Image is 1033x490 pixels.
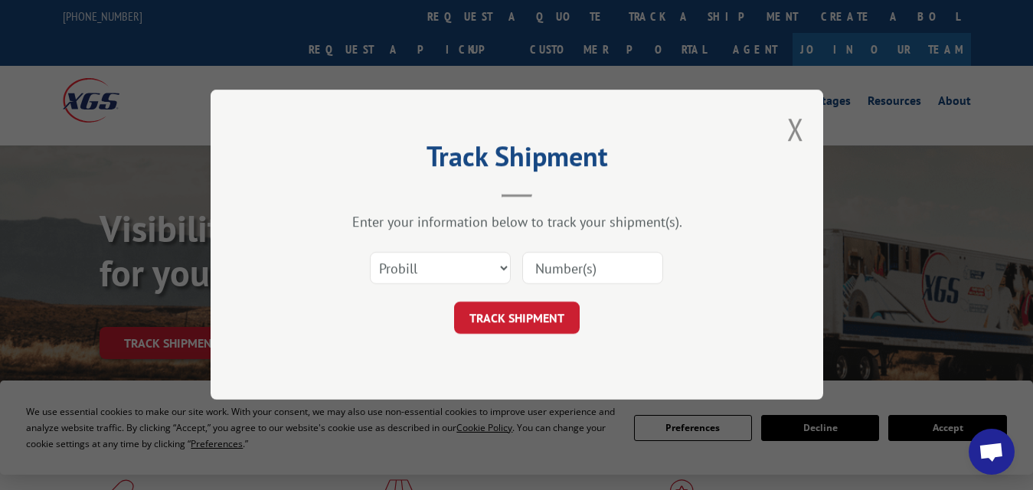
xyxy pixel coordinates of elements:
[454,302,580,335] button: TRACK SHIPMENT
[969,429,1015,475] div: Open chat
[287,214,747,231] div: Enter your information below to track your shipment(s).
[287,145,747,175] h2: Track Shipment
[787,109,804,149] button: Close modal
[522,253,663,285] input: Number(s)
